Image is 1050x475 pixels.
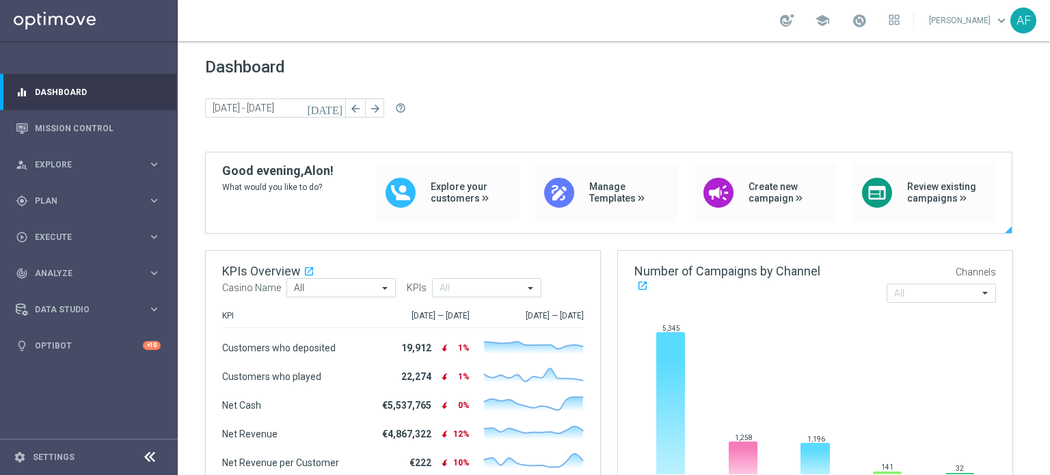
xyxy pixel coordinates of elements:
[15,232,161,243] button: play_circle_outline Execute keyboard_arrow_right
[16,327,161,364] div: Optibot
[35,327,143,364] a: Optibot
[16,231,148,243] div: Execute
[148,303,161,316] i: keyboard_arrow_right
[994,13,1009,28] span: keyboard_arrow_down
[35,161,148,169] span: Explore
[16,340,28,352] i: lightbulb
[33,453,75,461] a: Settings
[1010,8,1036,33] div: AF
[928,10,1010,31] a: [PERSON_NAME]keyboard_arrow_down
[35,110,161,146] a: Mission Control
[16,159,148,171] div: Explore
[35,74,161,110] a: Dashboard
[35,306,148,314] span: Data Studio
[16,267,28,280] i: track_changes
[148,230,161,243] i: keyboard_arrow_right
[14,451,26,463] i: settings
[16,267,148,280] div: Analyze
[815,13,830,28] span: school
[148,267,161,280] i: keyboard_arrow_right
[15,195,161,206] button: gps_fixed Plan keyboard_arrow_right
[16,231,28,243] i: play_circle_outline
[16,74,161,110] div: Dashboard
[35,269,148,277] span: Analyze
[15,123,161,134] button: Mission Control
[16,159,28,171] i: person_search
[16,110,161,146] div: Mission Control
[15,340,161,351] button: lightbulb Optibot +10
[16,195,148,207] div: Plan
[15,159,161,170] button: person_search Explore keyboard_arrow_right
[143,341,161,350] div: +10
[35,233,148,241] span: Execute
[148,194,161,207] i: keyboard_arrow_right
[35,197,148,205] span: Plan
[148,158,161,171] i: keyboard_arrow_right
[15,87,161,98] button: equalizer Dashboard
[16,195,28,207] i: gps_fixed
[16,86,28,98] i: equalizer
[16,303,148,316] div: Data Studio
[15,304,161,315] button: Data Studio keyboard_arrow_right
[15,268,161,279] button: track_changes Analyze keyboard_arrow_right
